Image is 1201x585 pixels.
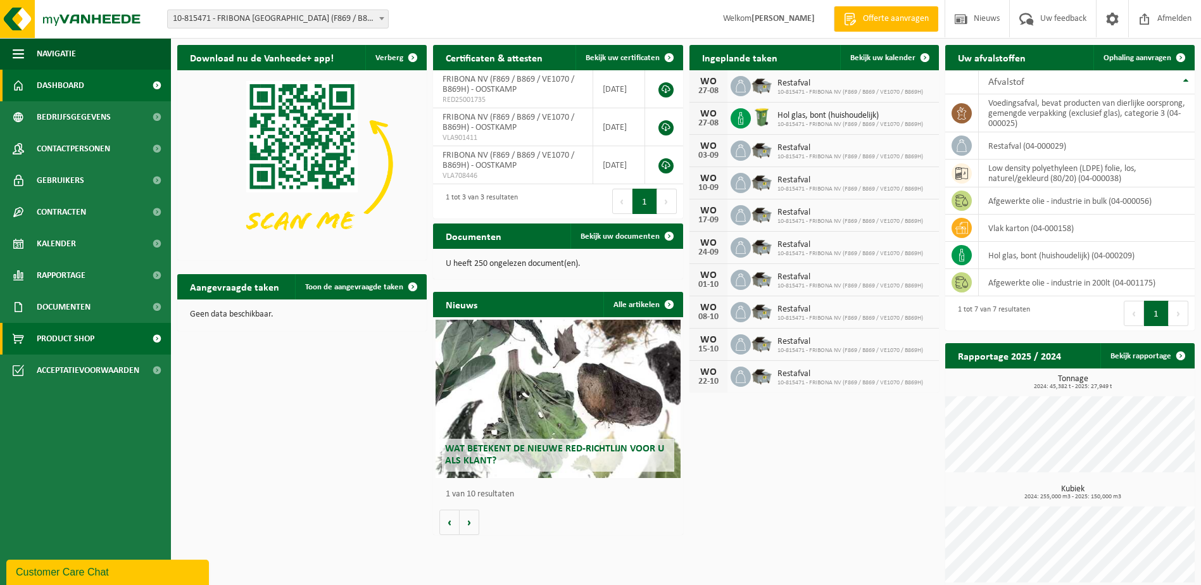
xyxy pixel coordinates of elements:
[689,45,790,70] h2: Ingeplande taken
[593,70,646,108] td: [DATE]
[446,260,670,268] p: U heeft 250 ongelezen document(en).
[570,223,682,249] a: Bekijk uw documenten
[190,310,414,319] p: Geen data beschikbaar.
[593,108,646,146] td: [DATE]
[777,121,923,129] span: 10-815471 - FRIBONA NV (F869 / B869 / VE1070 / B869H)
[840,45,938,70] a: Bekijk uw kalender
[777,250,923,258] span: 10-815471 - FRIBONA NV (F869 / B869 / VE1070 / B869H)
[777,379,923,387] span: 10-815471 - FRIBONA NV (F869 / B869 / VE1070 / B869H)
[988,77,1024,87] span: Afvalstof
[777,369,923,379] span: Restafval
[443,75,574,94] span: FRIBONA NV (F869 / B869 / VE1070 / B869H) - OOSTKAMP
[657,189,677,214] button: Next
[751,236,772,257] img: WB-5000-GAL-GY-01
[612,189,632,214] button: Previous
[460,510,479,535] button: Volgende
[168,10,388,28] span: 10-815471 - FRIBONA NV (F869 / B869 / VE1070 / B869H) - OOSTKAMP
[37,165,84,196] span: Gebruikers
[945,343,1074,368] h2: Rapportage 2025 / 2024
[751,268,772,289] img: WB-5000-GAL-GY-01
[777,153,923,161] span: 10-815471 - FRIBONA NV (F869 / B869 / VE1070 / B869H)
[777,218,923,225] span: 10-815471 - FRIBONA NV (F869 / B869 / VE1070 / B869H)
[593,146,646,184] td: [DATE]
[696,206,721,216] div: WO
[979,215,1195,242] td: vlak karton (04-000158)
[945,45,1038,70] h2: Uw afvalstoffen
[979,94,1195,132] td: voedingsafval, bevat producten van dierlijke oorsprong, gemengde verpakking (exclusief glas), cat...
[952,375,1195,390] h3: Tonnage
[439,510,460,535] button: Vorige
[751,74,772,96] img: WB-5000-GAL-GY-01
[751,14,815,23] strong: [PERSON_NAME]
[696,141,721,151] div: WO
[696,280,721,289] div: 01-10
[751,106,772,128] img: WB-0240-HPE-GN-50
[777,175,923,186] span: Restafval
[834,6,938,32] a: Offerte aanvragen
[632,189,657,214] button: 1
[443,151,574,170] span: FRIBONA NV (F869 / B869 / VE1070 / B869H) - OOSTKAMP
[1124,301,1144,326] button: Previous
[777,186,923,193] span: 10-815471 - FRIBONA NV (F869 / B869 / VE1070 / B869H)
[696,367,721,377] div: WO
[979,132,1195,160] td: restafval (04-000029)
[751,203,772,225] img: WB-5000-GAL-GY-01
[575,45,682,70] a: Bekijk uw certificaten
[37,133,110,165] span: Contactpersonen
[443,95,583,105] span: RED25001735
[696,87,721,96] div: 27-08
[696,335,721,345] div: WO
[696,248,721,257] div: 24-09
[696,184,721,192] div: 10-09
[751,139,772,160] img: WB-5000-GAL-GY-01
[777,305,923,315] span: Restafval
[777,315,923,322] span: 10-815471 - FRIBONA NV (F869 / B869 / VE1070 / B869H)
[696,313,721,322] div: 08-10
[295,274,425,299] a: Toon de aangevraagde taken
[1104,54,1171,62] span: Ophaling aanvragen
[433,45,555,70] h2: Certificaten & attesten
[979,160,1195,187] td: low density polyethyleen (LDPE) folie, los, naturel/gekleurd (80/20) (04-000038)
[952,494,1195,500] span: 2024: 255,000 m3 - 2025: 150,000 m3
[37,355,139,386] span: Acceptatievoorwaarden
[446,490,676,499] p: 1 van 10 resultaten
[603,292,682,317] a: Alle artikelen
[696,377,721,386] div: 22-10
[979,269,1195,296] td: afgewerkte olie - industrie in 200lt (04-001175)
[586,54,660,62] span: Bekijk uw certificaten
[696,303,721,313] div: WO
[1093,45,1193,70] a: Ophaling aanvragen
[37,260,85,291] span: Rapportage
[1100,343,1193,368] a: Bekijk rapportage
[777,347,923,355] span: 10-815471 - FRIBONA NV (F869 / B869 / VE1070 / B869H)
[1169,301,1188,326] button: Next
[777,79,923,89] span: Restafval
[37,291,91,323] span: Documenten
[167,9,389,28] span: 10-815471 - FRIBONA NV (F869 / B869 / VE1070 / B869H) - OOSTKAMP
[952,485,1195,500] h3: Kubiek
[305,283,403,291] span: Toon de aangevraagde taken
[696,119,721,128] div: 27-08
[433,292,490,317] h2: Nieuws
[696,345,721,354] div: 15-10
[696,238,721,248] div: WO
[37,228,76,260] span: Kalender
[436,320,680,478] a: Wat betekent de nieuwe RED-richtlijn voor u als klant?
[777,208,923,218] span: Restafval
[443,113,574,132] span: FRIBONA NV (F869 / B869 / VE1070 / B869H) - OOSTKAMP
[177,274,292,299] h2: Aangevraagde taken
[443,133,583,143] span: VLA901411
[777,143,923,153] span: Restafval
[581,232,660,241] span: Bekijk uw documenten
[777,272,923,282] span: Restafval
[952,299,1030,327] div: 1 tot 7 van 7 resultaten
[777,240,923,250] span: Restafval
[443,171,583,181] span: VLA708446
[445,444,664,466] span: Wat betekent de nieuwe RED-richtlijn voor u als klant?
[979,187,1195,215] td: afgewerkte olie - industrie in bulk (04-000056)
[37,70,84,101] span: Dashboard
[696,77,721,87] div: WO
[751,332,772,354] img: WB-5000-GAL-GY-01
[777,89,923,96] span: 10-815471 - FRIBONA NV (F869 / B869 / VE1070 / B869H)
